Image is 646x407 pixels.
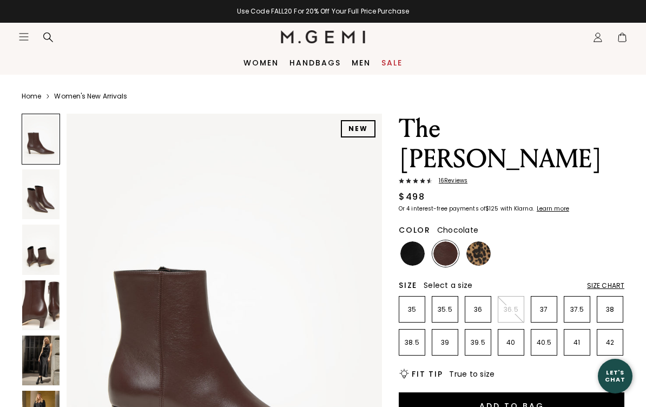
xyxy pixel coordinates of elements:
h2: Color [399,226,431,234]
p: 36.5 [498,305,524,314]
img: The Delfina [22,336,60,385]
a: Learn more [536,206,569,212]
klarna-placement-style-body: Or 4 interest-free payments of [399,205,485,213]
span: 16 Review s [432,178,467,184]
p: 41 [564,338,590,347]
span: True to size [449,369,495,379]
div: Let's Chat [598,369,632,383]
img: Leopard [466,241,491,266]
div: NEW [341,120,375,137]
span: Select a size [424,280,472,291]
a: Women [243,58,279,67]
p: 38.5 [399,338,425,347]
p: 42 [597,338,623,347]
p: 39 [432,338,458,347]
a: 16Reviews [399,178,624,186]
img: Black [400,241,425,266]
img: M.Gemi [281,30,366,43]
p: 37.5 [564,305,590,314]
a: Sale [381,58,403,67]
a: Women's New Arrivals [54,92,127,101]
p: 36 [465,305,491,314]
img: Chocolate [433,241,458,266]
klarna-placement-style-cta: Learn more [537,205,569,213]
a: Men [352,58,371,67]
p: 37 [531,305,557,314]
img: The Delfina [22,169,60,219]
div: $498 [399,191,425,203]
a: Handbags [289,58,341,67]
h2: Fit Tip [412,370,443,378]
h1: The [PERSON_NAME] [399,114,624,174]
klarna-placement-style-body: with Klarna [500,205,536,213]
p: 35 [399,305,425,314]
div: Size Chart [587,281,624,290]
klarna-placement-style-amount: $125 [485,205,498,213]
p: 39.5 [465,338,491,347]
p: 38 [597,305,623,314]
span: Chocolate [437,225,478,235]
h2: Size [399,281,417,290]
button: Open site menu [18,31,29,42]
p: 35.5 [432,305,458,314]
p: 40 [498,338,524,347]
img: The Delfina [22,280,60,330]
p: 40.5 [531,338,557,347]
img: The Delfina [22,225,60,274]
a: Home [22,92,41,101]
